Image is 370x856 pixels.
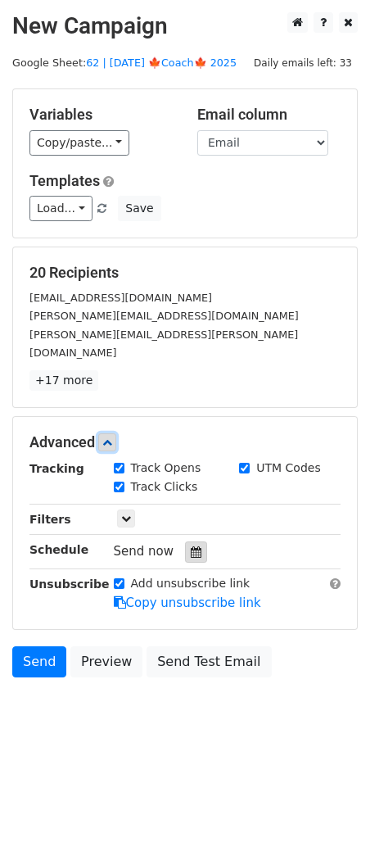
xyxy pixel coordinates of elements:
[131,460,201,477] label: Track Opens
[29,264,341,282] h5: 20 Recipients
[29,196,92,221] a: Load...
[29,433,341,451] h5: Advanced
[29,292,212,304] small: [EMAIL_ADDRESS][DOMAIN_NAME]
[29,328,298,360] small: [PERSON_NAME][EMAIL_ADDRESS][PERSON_NAME][DOMAIN_NAME]
[114,544,174,559] span: Send now
[248,54,358,72] span: Daily emails left: 33
[12,12,358,40] h2: New Campaign
[29,130,129,156] a: Copy/paste...
[29,543,88,556] strong: Schedule
[197,106,341,124] h5: Email column
[29,513,71,526] strong: Filters
[29,462,84,475] strong: Tracking
[29,172,100,189] a: Templates
[114,596,261,610] a: Copy unsubscribe link
[248,57,358,69] a: Daily emails left: 33
[86,57,237,69] a: 62 | [DATE] 🍁Coach🍁 2025
[12,57,237,69] small: Google Sheet:
[29,106,173,124] h5: Variables
[70,646,142,677] a: Preview
[12,646,66,677] a: Send
[29,577,110,591] strong: Unsubscribe
[131,478,198,496] label: Track Clicks
[131,575,250,592] label: Add unsubscribe link
[147,646,271,677] a: Send Test Email
[288,777,370,856] iframe: Chat Widget
[29,370,98,391] a: +17 more
[29,310,299,322] small: [PERSON_NAME][EMAIL_ADDRESS][DOMAIN_NAME]
[256,460,320,477] label: UTM Codes
[118,196,160,221] button: Save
